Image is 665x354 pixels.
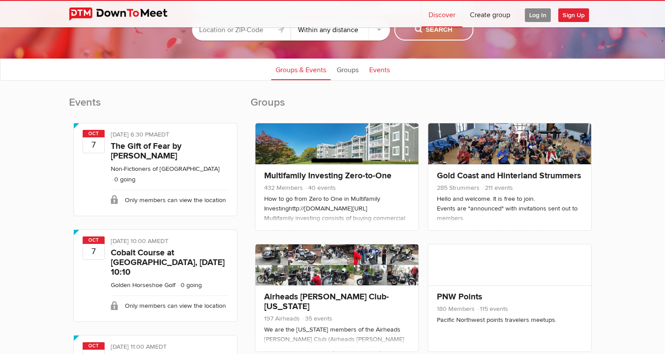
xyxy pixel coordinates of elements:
[558,8,589,22] span: Sign Up
[111,342,228,354] div: [DATE] 11:00 AM
[302,315,332,322] span: 35 events
[422,1,462,27] a: Discover
[177,281,202,289] li: 0 going
[157,237,168,245] span: America/Toronto
[437,305,475,313] span: 180 Members
[154,131,169,138] span: Australia/Sydney
[476,305,508,313] span: 115 events
[83,137,104,153] b: 7
[437,170,581,181] a: Gold Coast and Hinterland Strummers
[111,247,225,277] a: Cobalt Course at [GEOGRAPHIC_DATA], [DATE] 10:10
[111,176,135,183] li: 0 going
[111,141,182,161] a: The Gift of Fear by [PERSON_NAME]
[251,96,596,118] h2: Groups
[415,25,452,35] span: Search
[111,281,175,289] a: Golden Horseshoe Golf
[365,58,394,80] a: Events
[69,96,242,118] h2: Events
[69,7,181,21] img: DownToMeet
[155,343,167,350] span: America/Toronto
[305,184,336,192] span: 40 events
[481,184,513,192] span: 211 events
[463,1,517,27] a: Create group
[83,236,105,244] span: Oct
[111,130,228,141] div: [DATE] 6:30 PM
[111,165,220,173] a: Non-Fictioners of [GEOGRAPHIC_DATA]
[83,342,105,350] span: Oct
[558,1,596,27] a: Sign Up
[83,243,104,259] b: 7
[518,1,558,27] a: Log In
[83,130,105,137] span: Oct
[111,236,228,248] div: [DATE] 10:00 AM
[394,19,473,41] button: Search
[332,58,363,80] a: Groups
[264,291,389,312] a: Airheads [PERSON_NAME] Club-[US_STATE]
[437,315,582,325] div: Pacific Northwest points travelers meetups.
[264,315,300,322] span: 197 Airheads
[437,291,482,302] a: PNW Points
[264,170,392,181] a: Multifamily Investing Zero-to-One
[271,58,331,80] a: Groups & Events
[525,8,551,22] span: Log In
[192,19,291,41] input: Location or ZIP-Code
[111,190,228,210] div: Only members can view the location
[111,295,228,315] div: Only members can view the location
[437,184,480,192] span: 285 Strummers
[264,184,303,192] span: 432 Members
